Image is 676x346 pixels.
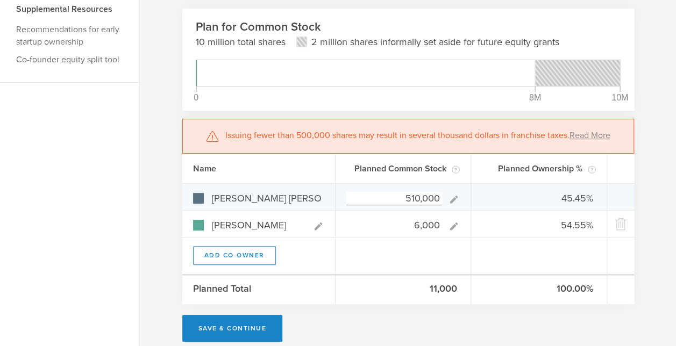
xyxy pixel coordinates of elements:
[611,93,628,102] div: 10M
[346,219,443,232] input: Enter # of shares
[570,130,610,141] a: Read More
[471,154,607,183] div: Planned Ownership %
[194,93,198,102] div: 0
[182,154,336,183] div: Name
[196,35,286,49] p: 10 million total shares
[209,192,324,205] input: Enter co-owner name
[193,246,276,265] button: Add Co-Owner
[336,154,472,183] div: Planned Common Stock
[16,24,119,47] a: Recommendations for early startup ownership
[196,19,621,35] h2: Plan for Common Stock
[16,4,112,15] strong: Supplemental Resources
[529,93,541,102] div: 8M
[225,129,610,143] p: Issuing fewer than 500,000 shares may result in several thousand dollars in franchise taxes.
[182,275,336,304] div: Planned Total
[209,219,307,232] input: Enter co-owner name
[311,35,559,49] p: 2 million shares informally set aside for future equity grants
[346,192,443,205] input: Enter # of shares
[16,54,119,65] a: Co-founder equity split tool
[336,275,472,304] div: 11,000
[471,275,607,304] div: 100.00%
[182,315,283,342] button: Save & Continue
